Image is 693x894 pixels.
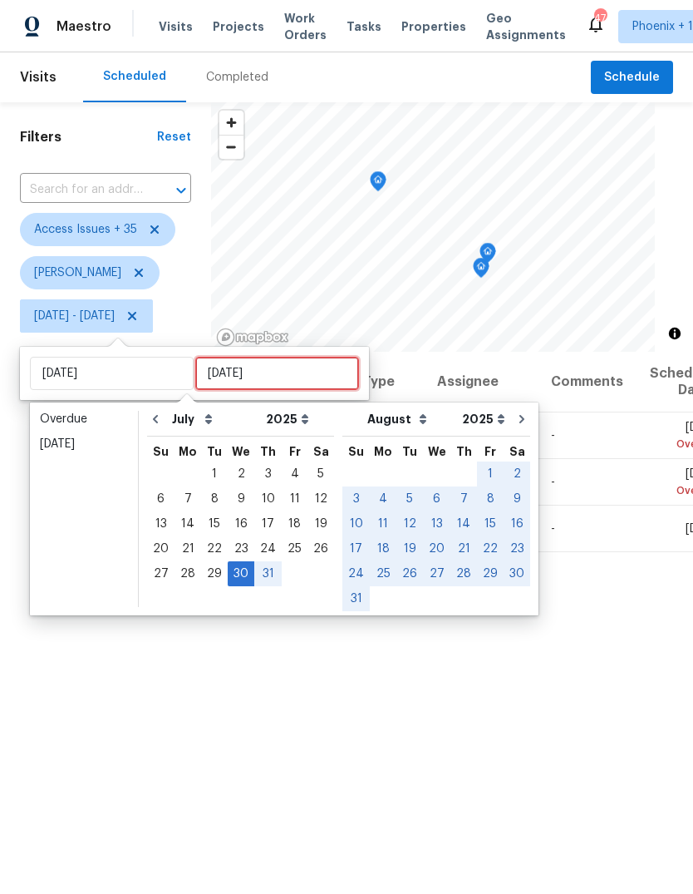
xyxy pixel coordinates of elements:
div: Sun Jul 13 2025 [147,511,174,536]
div: Fri Aug 08 2025 [477,487,504,511]
a: Mapbox homepage [216,328,289,347]
div: 2 [228,462,254,486]
div: 17 [254,512,282,536]
div: 8 [201,487,228,511]
div: 1 [477,462,504,486]
div: Sat Jul 12 2025 [307,487,334,511]
abbr: Monday [374,446,392,457]
div: 13 [423,512,450,536]
div: 22 [201,537,228,561]
div: Mon Jul 21 2025 [174,536,201,561]
div: Tue Aug 12 2025 [396,511,423,536]
div: Fri Aug 22 2025 [477,536,504,561]
button: Toggle attribution [665,324,685,343]
span: - [551,477,555,488]
div: 27 [147,562,174,585]
abbr: Thursday [260,446,276,457]
div: Thu Jul 31 2025 [254,561,282,586]
div: Tue Jul 01 2025 [201,462,228,487]
button: Open [170,179,193,202]
div: Thu Jul 24 2025 [254,536,282,561]
div: 11 [282,487,307,511]
div: 30 [504,562,530,585]
span: Access Issues + 35 [34,221,137,238]
div: 6 [423,487,450,511]
div: Sat Jul 19 2025 [307,511,334,536]
div: 5 [307,462,334,486]
div: 20 [147,537,174,561]
div: 26 [307,537,334,561]
span: Projects [213,18,264,35]
div: Thu Aug 14 2025 [450,511,477,536]
button: Schedule [591,61,673,95]
div: Thu Aug 28 2025 [450,561,477,586]
div: 12 [307,487,334,511]
div: Sat Jul 26 2025 [307,536,334,561]
abbr: Saturday [509,446,525,457]
div: Wed Jul 02 2025 [228,462,254,487]
div: Wed Jul 16 2025 [228,511,254,536]
div: 15 [201,512,228,536]
div: 3 [254,462,282,486]
span: Geo Assignments [486,10,566,43]
div: 31 [342,587,370,610]
div: 16 [228,512,254,536]
div: 16 [504,512,530,536]
div: 12 [396,512,423,536]
div: Mon Aug 25 2025 [370,561,396,586]
span: Phoenix + 1 [632,18,693,35]
span: Visits [159,18,193,35]
button: Zoom in [219,111,243,135]
select: Month [363,407,458,432]
div: Wed Aug 20 2025 [423,536,450,561]
div: 10 [342,512,370,536]
canvas: Map [211,102,655,352]
div: Fri Jul 04 2025 [282,462,307,487]
div: Mon Aug 11 2025 [370,511,396,536]
span: - [551,523,555,535]
div: Completed [206,69,268,86]
div: Thu Aug 21 2025 [450,536,477,561]
button: Go to next month [509,403,534,436]
div: 26 [396,562,423,585]
div: 14 [450,512,477,536]
abbr: Wednesday [428,446,446,457]
div: 19 [396,537,423,561]
div: Thu Jul 03 2025 [254,462,282,487]
div: Fri Aug 01 2025 [477,462,504,487]
button: Zoom out [219,135,243,159]
div: Mon Jul 28 2025 [174,561,201,586]
h1: Filters [20,129,157,146]
div: Tue Aug 05 2025 [396,487,423,511]
div: Fri Aug 29 2025 [477,561,504,586]
div: Mon Jul 07 2025 [174,487,201,511]
abbr: Monday [179,446,197,457]
abbr: Wednesday [232,446,250,457]
div: 4 [370,487,396,511]
div: Reset [157,129,191,146]
div: Fri Jul 18 2025 [282,511,307,536]
input: Search for an address... [20,177,145,203]
div: 23 [504,537,530,561]
span: Toggle attribution [670,324,680,343]
th: Assignee [424,352,538,412]
div: [DATE] [40,436,128,452]
div: 29 [201,562,228,585]
div: Thu Aug 07 2025 [450,487,477,511]
div: Sun Jul 27 2025 [147,561,174,586]
abbr: Tuesday [207,446,222,457]
div: 24 [254,537,282,561]
div: Wed Aug 13 2025 [423,511,450,536]
input: Thu, Sep 03 [195,357,359,390]
div: 25 [282,537,307,561]
div: Sun Aug 17 2025 [342,536,370,561]
div: 18 [282,512,307,536]
div: 1 [201,462,228,486]
div: Sun Aug 10 2025 [342,511,370,536]
div: Map marker [370,171,386,197]
abbr: Friday [484,446,496,457]
div: 28 [450,562,477,585]
div: Tue Jul 08 2025 [201,487,228,511]
div: 20 [423,537,450,561]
